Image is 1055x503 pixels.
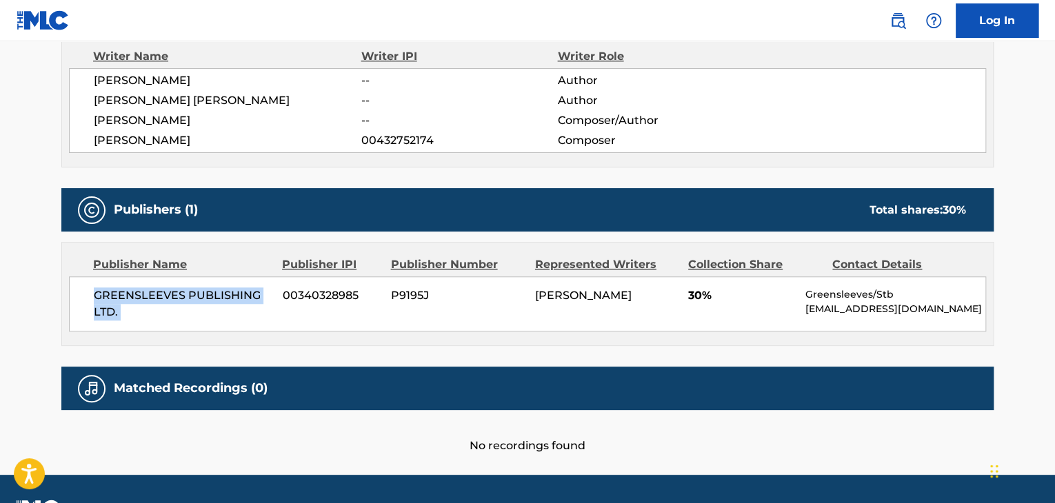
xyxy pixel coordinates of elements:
[535,256,678,273] div: Represented Writers
[557,92,736,109] span: Author
[805,287,985,302] p: Greensleeves/Stb
[920,7,947,34] div: Help
[361,132,557,149] span: 00432752174
[83,380,100,397] img: Matched Recordings
[925,12,942,29] img: help
[282,256,380,273] div: Publisher IPI
[688,256,822,273] div: Collection Share
[390,256,524,273] div: Publisher Number
[557,72,736,89] span: Author
[61,410,994,454] div: No recordings found
[391,287,525,304] span: P9195J
[956,3,1038,38] a: Log In
[94,72,361,89] span: [PERSON_NAME]
[94,92,361,109] span: [PERSON_NAME] [PERSON_NAME]
[114,202,198,218] h5: Publishers (1)
[943,203,966,216] span: 30 %
[93,48,361,65] div: Writer Name
[986,437,1055,503] iframe: Chat Widget
[361,112,557,129] span: --
[114,380,268,396] h5: Matched Recordings (0)
[688,287,795,304] span: 30%
[535,289,632,302] span: [PERSON_NAME]
[83,202,100,218] img: Publishers
[361,72,557,89] span: --
[361,92,557,109] span: --
[283,287,381,304] span: 00340328985
[94,287,272,320] span: GREENSLEEVES PUBLISHING LTD.
[990,451,998,492] div: Drag
[890,12,906,29] img: search
[805,302,985,316] p: [EMAIL_ADDRESS][DOMAIN_NAME]
[557,132,736,149] span: Composer
[832,256,966,273] div: Contact Details
[93,256,272,273] div: Publisher Name
[17,10,70,30] img: MLC Logo
[361,48,558,65] div: Writer IPI
[94,112,361,129] span: [PERSON_NAME]
[557,48,736,65] div: Writer Role
[884,7,912,34] a: Public Search
[870,202,966,218] div: Total shares:
[94,132,361,149] span: [PERSON_NAME]
[557,112,736,129] span: Composer/Author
